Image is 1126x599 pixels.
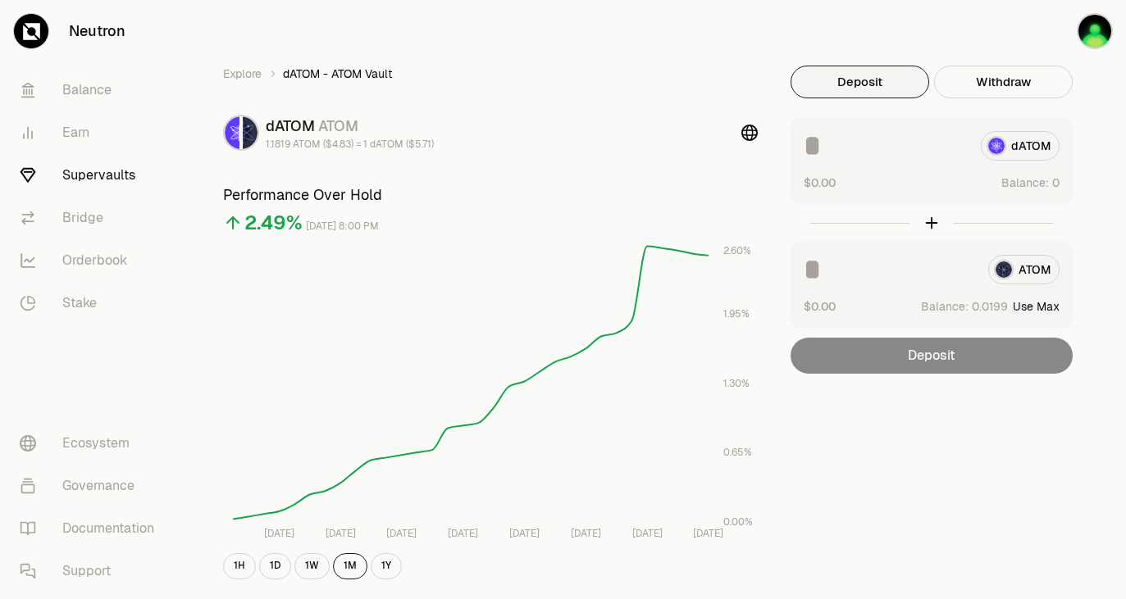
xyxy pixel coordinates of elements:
a: Support [7,550,177,592]
tspan: 1.30% [723,377,750,390]
img: dATOM Logo [225,116,239,149]
nav: breadcrumb [223,66,758,82]
button: 1W [294,553,330,579]
a: Orderbook [7,239,177,282]
tspan: [DATE] [571,527,601,540]
a: Stake [7,282,177,324]
h3: Performance Over Hold [223,184,758,206]
span: dATOM - ATOM Vault [283,66,392,82]
button: Deposit [791,66,929,98]
img: ATOM Logo [243,116,258,149]
span: Balance: [921,298,969,315]
tspan: [DATE] [326,527,356,540]
div: [DATE] 8:00 PM [306,217,379,236]
tspan: [DATE] [386,527,417,540]
tspan: 1.95% [723,307,750,320]
button: $0.00 [804,297,836,315]
button: 1D [259,553,291,579]
a: Documentation [7,507,177,550]
div: 2.49% [244,210,303,236]
button: 1M [333,553,367,579]
span: Balance: [1001,175,1049,191]
a: Explore [223,66,262,82]
a: Earn [7,111,177,154]
span: ATOM [318,116,358,135]
tspan: [DATE] [632,527,663,540]
a: Bridge [7,197,177,239]
tspan: 0.00% [723,515,753,529]
tspan: 0.65% [723,446,752,459]
button: 1H [223,553,256,579]
tspan: [DATE] [509,527,540,540]
div: 1.1819 ATOM ($4.83) = 1 dATOM ($5.71) [266,138,434,151]
tspan: 2.60% [723,244,751,257]
button: Use Max [1013,298,1060,315]
div: dATOM [266,115,434,138]
a: Balance [7,69,177,111]
button: Withdraw [934,66,1073,98]
a: Governance [7,465,177,507]
tspan: [DATE] [264,527,294,540]
img: a singda [1078,15,1111,48]
button: $0.00 [804,174,836,191]
a: Supervaults [7,154,177,197]
tspan: [DATE] [448,527,478,540]
button: 1Y [371,553,402,579]
a: Ecosystem [7,422,177,465]
tspan: [DATE] [693,527,723,540]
